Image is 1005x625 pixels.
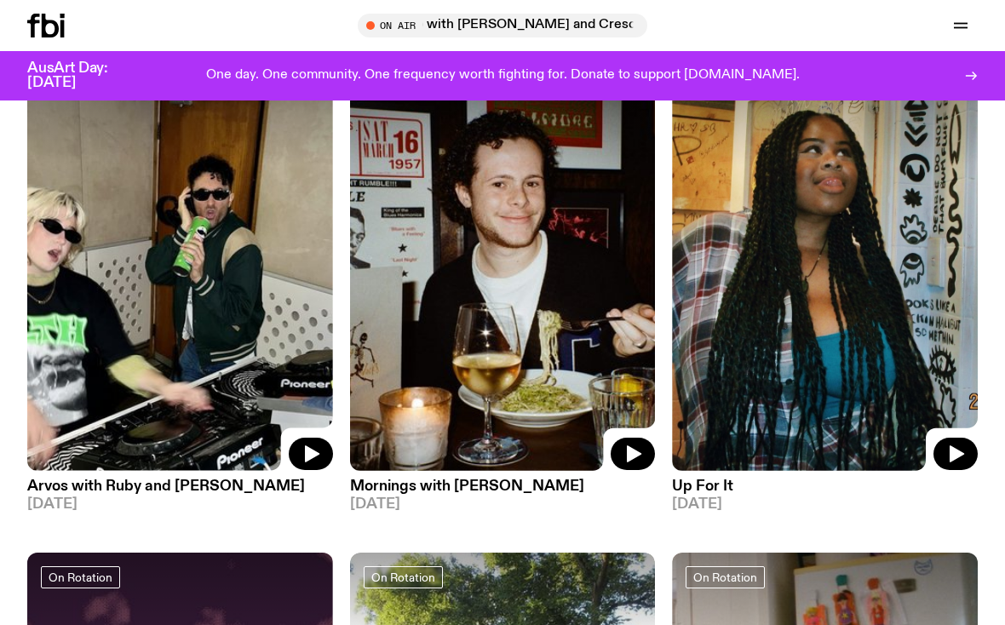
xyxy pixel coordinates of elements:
[27,497,333,512] span: [DATE]
[27,471,333,512] a: Arvos with Ruby and [PERSON_NAME][DATE]
[41,566,120,588] a: On Rotation
[350,471,656,512] a: Mornings with [PERSON_NAME][DATE]
[672,479,978,494] h3: Up For It
[350,479,656,494] h3: Mornings with [PERSON_NAME]
[672,497,978,512] span: [DATE]
[371,571,435,583] span: On Rotation
[206,68,800,83] p: One day. One community. One frequency worth fighting for. Donate to support [DOMAIN_NAME].
[693,571,757,583] span: On Rotation
[686,566,765,588] a: On Rotation
[358,14,647,37] button: On Airdot.zip with [PERSON_NAME] and Crescendoll
[27,63,333,470] img: Ruby wears a Collarbones t shirt and pretends to play the DJ decks, Al sings into a pringles can....
[672,63,978,470] img: Ify - a Brown Skin girl with black braided twists, looking up to the side with her tongue stickin...
[27,61,136,90] h3: AusArt Day: [DATE]
[364,566,443,588] a: On Rotation
[49,571,112,583] span: On Rotation
[27,479,333,494] h3: Arvos with Ruby and [PERSON_NAME]
[350,497,656,512] span: [DATE]
[672,471,978,512] a: Up For It[DATE]
[350,63,656,470] img: Sam blankly stares at the camera, brightly lit by a camera flash wearing a hat collared shirt and...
